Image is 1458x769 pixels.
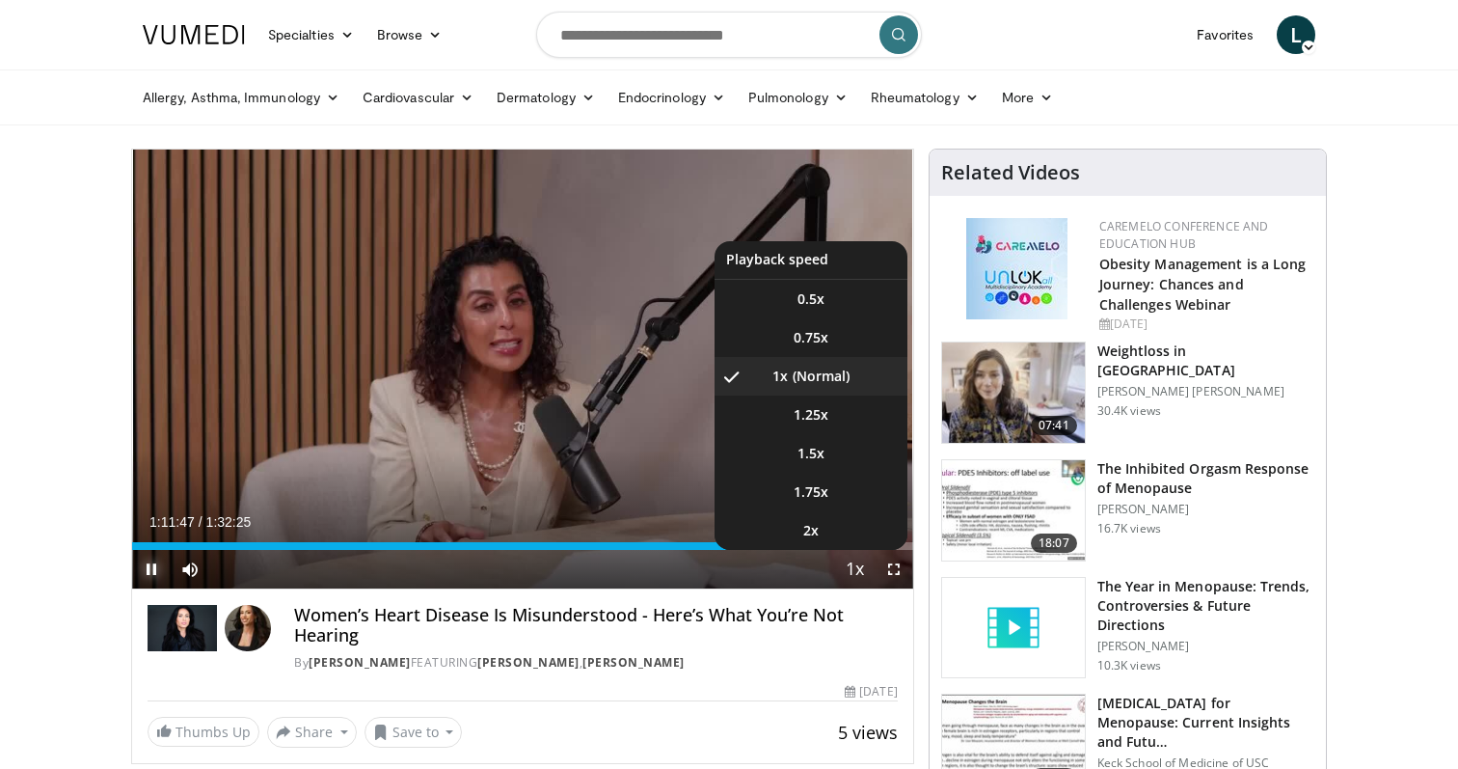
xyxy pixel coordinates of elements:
p: [PERSON_NAME] [1097,639,1314,654]
a: Favorites [1185,15,1265,54]
div: By FEATURING , [294,654,897,672]
a: Obesity Management is a Long Journey: Chances and Challenges Webinar [1099,255,1307,314]
img: VuMedi Logo [143,25,245,44]
button: Save to [364,717,463,748]
a: Thumbs Up [148,717,259,747]
h3: The Inhibited Orgasm Response of Menopause [1097,459,1314,498]
a: Endocrinology [607,78,737,117]
a: Pulmonology [737,78,859,117]
button: Playback Rate [836,550,875,589]
h4: Related Videos [941,161,1080,184]
a: Cardiovascular [351,78,485,117]
input: Search topics, interventions [536,12,922,58]
h3: [MEDICAL_DATA] for Menopause: Current Insights and Futu… [1097,694,1314,752]
a: 18:07 The Inhibited Orgasm Response of Menopause [PERSON_NAME] 16.7K views [941,459,1314,562]
span: / [199,514,202,530]
a: Specialties [256,15,365,54]
p: 30.4K views [1097,403,1161,419]
div: [DATE] [845,683,897,700]
div: [DATE] [1099,316,1310,333]
img: video_placeholder_short.svg [942,578,1085,678]
span: 07:41 [1031,416,1077,435]
a: [PERSON_NAME] [582,654,685,671]
a: Dermatology [485,78,607,117]
span: 18:07 [1031,534,1077,553]
a: Rheumatology [859,78,990,117]
img: 283c0f17-5e2d-42ba-a87c-168d447cdba4.150x105_q85_crop-smart_upscale.jpg [942,460,1085,561]
img: 45df64a9-a6de-482c-8a90-ada250f7980c.png.150x105_q85_autocrop_double_scale_upscale_version-0.2.jpg [966,218,1067,319]
h4: Women’s Heart Disease Is Misunderstood - Here’s What You’re Not Hearing [294,605,897,646]
span: 1:32:25 [206,514,252,530]
button: Share [267,717,357,748]
a: Browse [365,15,454,54]
button: Pause [132,550,171,589]
video-js: Video Player [132,150,913,590]
a: More [990,78,1065,117]
h3: The Year in Menopause: Trends, Controversies & Future Directions [1097,577,1314,635]
a: [PERSON_NAME] [309,654,411,671]
span: 1.5x [797,444,824,463]
p: 16.7K views [1097,521,1161,536]
span: 2x [803,521,819,540]
p: [PERSON_NAME] [1097,502,1314,517]
p: 10.3K views [1097,658,1161,673]
div: Progress Bar [132,542,913,550]
span: 0.5x [797,289,824,309]
a: L [1277,15,1315,54]
img: 9983fed1-7565-45be-8934-aef1103ce6e2.150x105_q85_crop-smart_upscale.jpg [942,343,1085,443]
img: Avatar [225,605,271,651]
img: Dr. Gabrielle Lyon [148,605,217,651]
span: 5 views [838,721,898,744]
a: Allergy, Asthma, Immunology [131,78,351,117]
button: Mute [171,550,209,589]
span: 1.75x [794,482,828,502]
span: 1.25x [794,405,828,425]
a: 07:41 Weightloss in [GEOGRAPHIC_DATA] [PERSON_NAME] [PERSON_NAME] 30.4K views [941,342,1314,444]
button: Fullscreen [875,550,913,589]
p: [PERSON_NAME] [PERSON_NAME] [1097,384,1314,399]
a: CaReMeLO Conference and Education Hub [1099,218,1269,252]
span: 0.75x [794,328,828,347]
h3: Weightloss in [GEOGRAPHIC_DATA] [1097,342,1314,380]
a: [PERSON_NAME] [477,654,580,671]
span: 1:11:47 [149,514,195,530]
span: 1x [772,367,788,386]
a: The Year in Menopause: Trends, Controversies & Future Directions [PERSON_NAME] 10.3K views [941,577,1314,679]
